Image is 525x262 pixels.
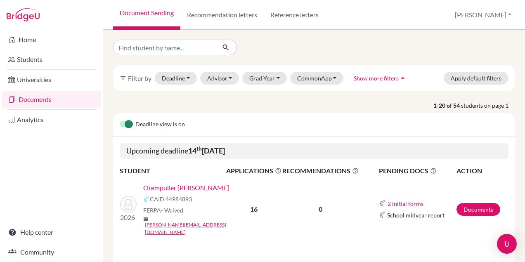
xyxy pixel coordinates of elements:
span: CAID 44984893 [150,195,192,203]
input: Find student by name... [113,40,215,55]
button: CommonApp [290,72,344,85]
a: Students [2,51,101,68]
img: Common App logo [379,212,385,218]
img: Common App logo [143,196,150,203]
th: ACTION [456,165,508,176]
a: Orempuller [PERSON_NAME] [143,183,229,193]
sup: th [196,145,202,152]
img: Common App logo [379,200,385,207]
span: students on page 1 [461,101,515,110]
p: 0 [282,204,359,214]
i: filter_list [120,75,126,81]
i: arrow_drop_up [399,74,407,82]
span: RECOMMENDATIONS [282,166,359,176]
button: Show more filtersarrow_drop_up [347,72,414,85]
b: 14 [DATE] [188,146,225,155]
h5: Upcoming deadline [120,143,508,159]
button: Deadline [155,72,197,85]
img: Bridge-U [7,8,40,21]
th: STUDENT [120,165,226,176]
span: Filter by [128,74,151,82]
a: Analytics [2,111,101,128]
button: Grad Year [242,72,287,85]
img: Orempuller Suleman, Jonas [120,196,137,212]
a: Documents [456,203,500,216]
strong: 1-20 of 54 [433,101,461,110]
span: Deadline view is on [135,120,185,130]
button: Apply default filters [444,72,508,85]
span: mail [143,217,148,222]
span: PENDING DOCS [379,166,456,176]
span: FERPA [143,206,183,215]
button: Advisor [200,72,239,85]
a: Community [2,244,101,260]
span: - Waived [161,207,183,214]
a: Home [2,31,101,48]
button: 2 initial forms [387,199,424,208]
a: Help center [2,224,101,241]
span: APPLICATIONS [226,166,281,176]
a: [PERSON_NAME][EMAIL_ADDRESS][DOMAIN_NAME] [145,221,232,236]
button: [PERSON_NAME] [451,7,515,23]
div: Open Intercom Messenger [497,234,517,254]
span: School midyear report [387,211,445,220]
span: Show more filters [354,75,399,82]
a: Universities [2,71,101,88]
p: 2026 [120,212,137,222]
a: Documents [2,91,101,108]
b: 16 [250,205,258,213]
